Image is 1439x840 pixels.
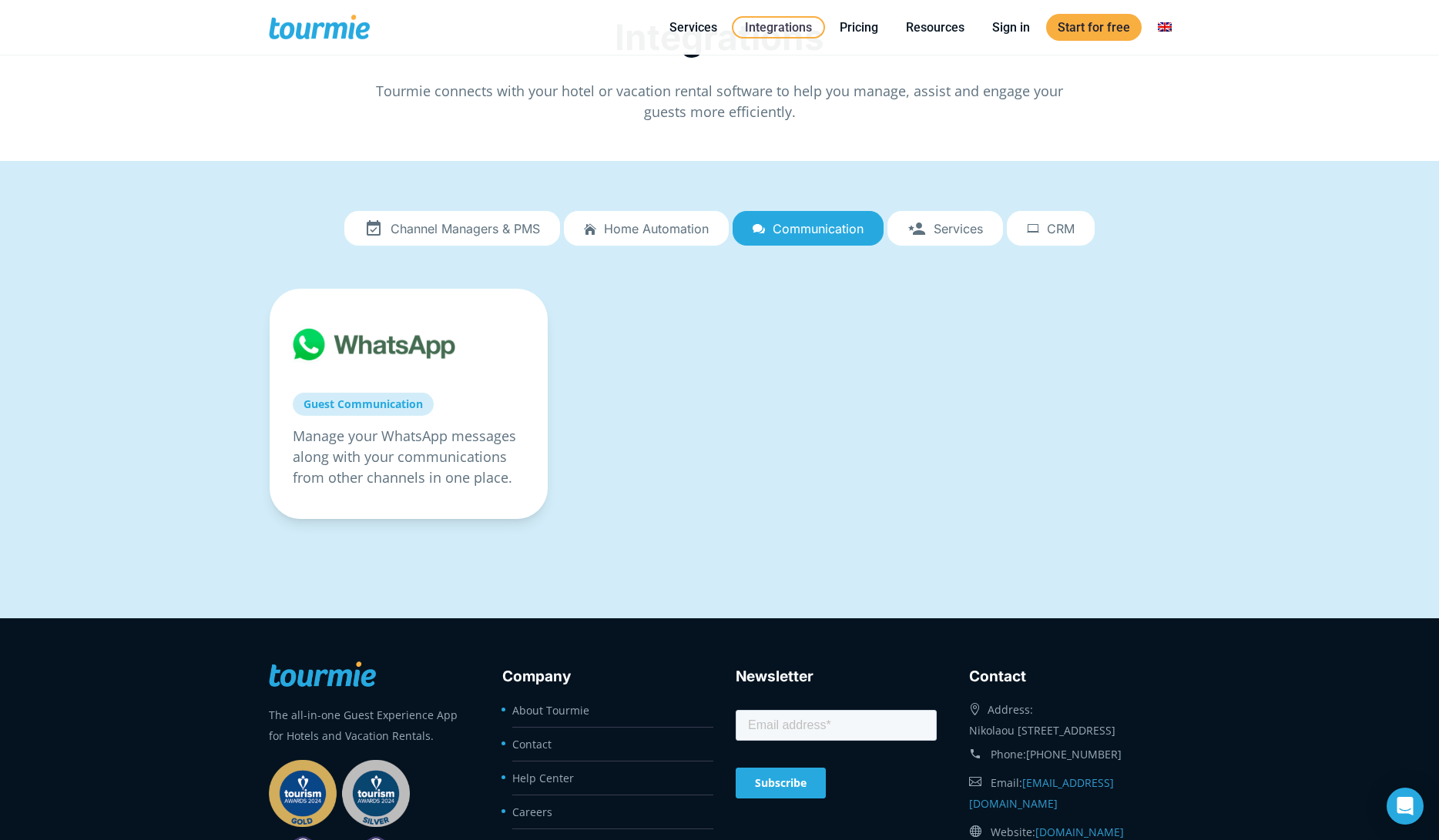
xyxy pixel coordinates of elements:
[1046,14,1142,41] a: Start for free
[1047,222,1075,236] span: CRM
[391,222,540,236] span: Channel Managers & PMS
[969,665,1170,688] h3: Contact
[512,737,552,751] a: Contact
[376,82,1063,121] span: Tourmie connects with your hotel or vacation rental software to help you manage, assist and engag...
[969,741,1170,768] div: Phone:
[293,426,525,488] p: Manage your WhatsApp messages along with your communications from other channels in one place.
[732,16,825,38] a: Integrations
[969,775,1114,811] a: [EMAIL_ADDRESS][DOMAIN_NAME]
[658,18,729,37] a: Services
[736,707,937,808] iframe: Form 0
[293,393,434,416] a: Guest Communication
[773,222,864,236] span: Communication
[969,768,1170,818] div: Email:
[969,695,1170,741] div: Address: Nikolaou [STREET_ADDRESS]
[512,771,574,785] a: Help Center
[736,665,937,688] h3: Newsletter
[934,222,983,236] span: Services
[828,18,890,37] a: Pricing
[894,18,976,37] a: Resources
[1387,788,1424,825] div: Open Intercom Messenger
[502,665,703,688] h3: Company
[1035,825,1124,839] a: [DOMAIN_NAME]
[269,704,470,746] p: The all-in-one Guest Experience App for Hotels and Vacation Rentals.
[981,18,1042,37] a: Sign in
[512,805,552,819] a: Careers
[512,703,589,718] a: About Tourmie
[604,222,709,236] span: Home automation
[1146,18,1183,37] a: Switch to
[1026,747,1122,761] a: [PHONE_NUMBER]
